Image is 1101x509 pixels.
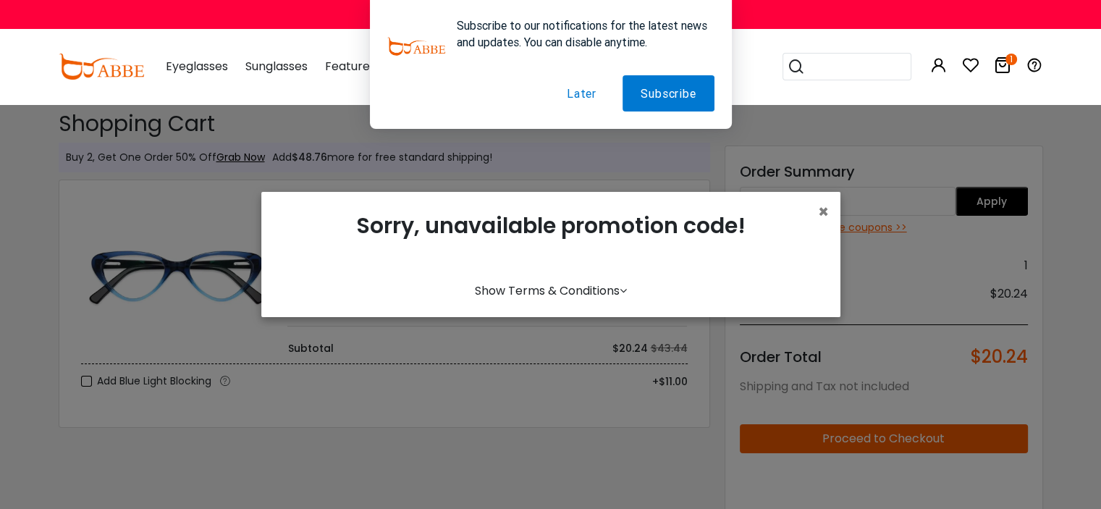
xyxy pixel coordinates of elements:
button: Subscribe [623,75,714,112]
div: Sorry, unavailable promotion code! [273,203,829,277]
img: notification icon [387,17,445,75]
span: × [818,200,829,224]
a: Show Terms & Conditions [475,282,627,299]
button: Later [549,75,615,112]
button: Close [818,203,829,221]
div: Subscribe to our notifications for the latest news and updates. You can disable anytime. [445,17,714,51]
